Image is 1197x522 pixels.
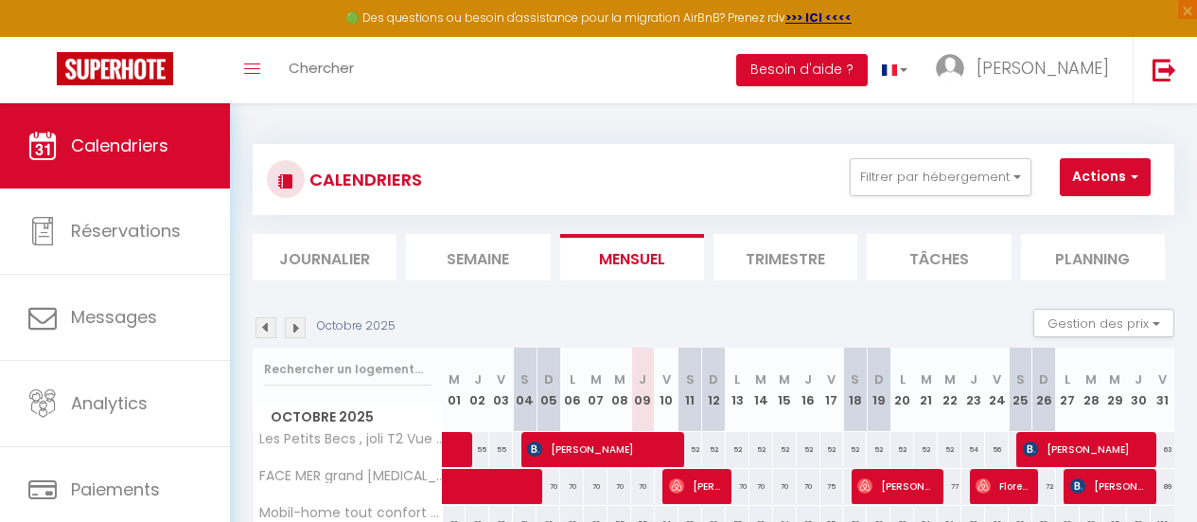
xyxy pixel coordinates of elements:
[466,348,489,432] th: 02
[71,305,157,329] span: Messages
[1065,370,1070,388] abbr: L
[709,370,718,388] abbr: D
[1023,431,1144,467] span: [PERSON_NAME]
[936,54,964,82] img: ...
[922,37,1133,103] a: ... [PERSON_NAME]
[993,370,1001,388] abbr: V
[71,134,168,157] span: Calendriers
[797,348,820,432] th: 16
[857,468,933,504] span: [PERSON_NAME]
[1016,370,1025,388] abbr: S
[867,348,890,432] th: 19
[914,348,938,432] th: 21
[773,469,797,504] div: 70
[976,468,1029,504] span: Florent [STREET_ADDRESS]
[827,370,836,388] abbr: V
[797,469,820,504] div: 70
[749,432,773,467] div: 52
[820,432,844,467] div: 52
[256,506,446,520] span: Mobil-home tout confort dans parc résidentiel
[970,370,977,388] abbr: J
[570,370,575,388] abbr: L
[305,158,422,201] h3: CALENDRIERS
[1135,370,1142,388] abbr: J
[804,370,812,388] abbr: J
[1151,432,1174,467] div: 63
[513,348,537,432] th: 04
[773,432,797,467] div: 52
[489,432,513,467] div: 55
[820,469,844,504] div: 75
[71,391,148,415] span: Analytics
[820,348,844,432] th: 17
[678,348,702,432] th: 11
[639,370,646,388] abbr: J
[317,317,396,335] p: Octobre 2025
[678,432,702,467] div: 52
[537,348,560,432] th: 05
[843,348,867,432] th: 18
[938,348,961,432] th: 22
[867,234,1011,280] li: Tâches
[57,52,173,85] img: Super Booking
[726,348,749,432] th: 13
[702,432,726,467] div: 52
[734,370,740,388] abbr: L
[874,370,884,388] abbr: D
[1032,348,1056,432] th: 26
[985,432,1009,467] div: 56
[560,348,584,432] th: 06
[726,432,749,467] div: 52
[71,477,160,501] span: Paiements
[867,432,890,467] div: 52
[71,219,181,243] span: Réservations
[560,234,704,280] li: Mensuel
[655,348,678,432] th: 10
[843,432,867,467] div: 52
[254,404,442,431] span: Octobre 2025
[1085,370,1097,388] abbr: M
[1070,468,1146,504] span: [PERSON_NAME] Sarzay 18200 Meillant
[755,370,766,388] abbr: M
[779,370,790,388] abbr: M
[1080,348,1103,432] th: 28
[1032,469,1056,504] div: 72
[489,348,513,432] th: 03
[1056,348,1080,432] th: 27
[1151,348,1174,432] th: 31
[985,348,1009,432] th: 24
[736,54,868,86] button: Besoin d'aide ?
[944,370,956,388] abbr: M
[1109,370,1120,388] abbr: M
[785,9,852,26] a: >>> ICI <<<<
[406,234,550,280] li: Semaine
[1151,469,1174,504] div: 89
[662,370,671,388] abbr: V
[921,370,932,388] abbr: M
[631,348,655,432] th: 09
[256,469,446,483] span: FACE MER grand [MEDICAL_DATA] familial, parking gratuit
[890,432,914,467] div: 52
[256,432,446,446] span: Les Petits Becs , joli T2 Vue mer, Wifi, Parking
[584,348,607,432] th: 07
[749,469,773,504] div: 70
[497,370,505,388] abbr: V
[1103,348,1127,432] th: 29
[253,234,396,280] li: Journalier
[726,469,749,504] div: 70
[607,348,631,432] th: 08
[669,468,722,504] span: [PERSON_NAME]
[686,370,695,388] abbr: S
[1033,309,1174,337] button: Gestion des prix
[890,348,914,432] th: 20
[520,370,529,388] abbr: S
[797,432,820,467] div: 52
[900,370,906,388] abbr: L
[773,348,797,432] th: 15
[938,432,961,467] div: 52
[1158,370,1167,388] abbr: V
[527,431,671,467] span: [PERSON_NAME]
[264,352,431,387] input: Rechercher un logement...
[274,37,368,103] a: Chercher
